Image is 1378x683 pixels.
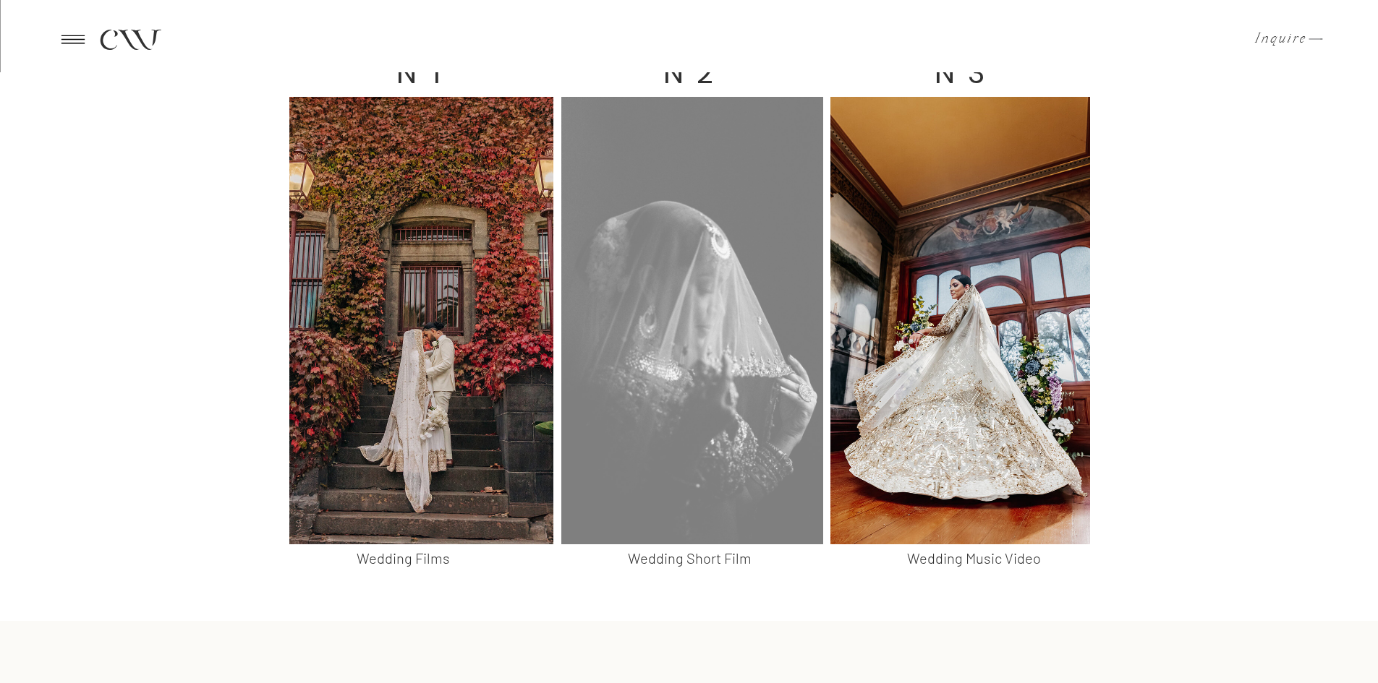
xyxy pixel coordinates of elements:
[658,59,689,91] h2: N
[689,59,720,91] h2: 2
[906,551,1042,572] h3: Wedding Music Video
[99,26,160,52] a: CW
[608,551,771,572] a: Wedding Short Film
[391,59,422,91] h2: N
[420,59,451,91] h2: 1
[316,551,491,572] h3: Wedding Films
[1255,32,1298,46] a: Inquire
[961,59,992,91] h2: 3
[930,59,961,91] h2: N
